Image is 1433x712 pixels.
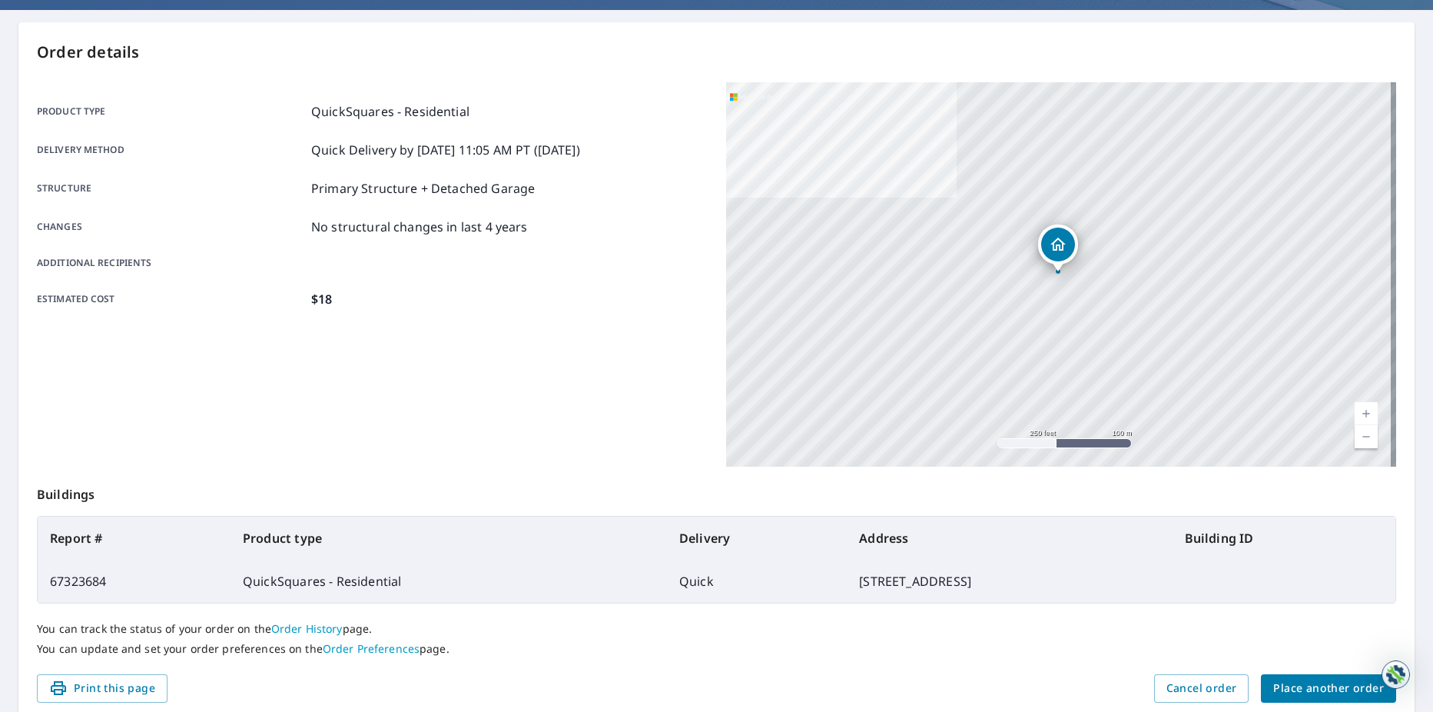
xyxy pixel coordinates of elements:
td: 67323684 [38,560,231,603]
th: Delivery [667,517,847,560]
div: Dropped pin, building 1, Residential property, 8315 Foxtail Loop Pensacola, FL 32526 [1038,225,1078,272]
td: [STREET_ADDRESS] [847,560,1172,603]
a: Order History [271,621,343,636]
td: QuickSquares - Residential [231,560,667,603]
p: Structure [37,179,305,198]
th: Report # [38,517,231,560]
span: Cancel order [1166,679,1237,698]
th: Product type [231,517,667,560]
p: Estimated cost [37,290,305,308]
p: No structural changes in last 4 years [311,218,528,236]
p: You can update and set your order preferences on the page. [37,642,1396,656]
span: Place another order [1273,679,1384,698]
button: Cancel order [1154,674,1249,703]
p: Primary Structure + Detached Garage [311,179,535,198]
th: Address [847,517,1172,560]
span: Print this page [49,679,155,698]
button: Place another order [1261,674,1396,703]
p: Additional recipients [37,256,305,270]
p: Buildings [37,467,1396,516]
p: Quick Delivery by [DATE] 11:05 AM PT ([DATE]) [311,141,580,159]
p: Order details [37,41,1396,64]
a: Order Preferences [323,641,420,656]
p: $18 [311,290,332,308]
a: Current Level 17, Zoom Out [1355,425,1378,448]
p: Product type [37,102,305,121]
th: Building ID [1173,517,1395,560]
p: You can track the status of your order on the page. [37,622,1396,636]
button: Print this page [37,674,168,703]
p: Changes [37,218,305,236]
p: QuickSquares - Residential [311,102,469,121]
p: Delivery method [37,141,305,159]
a: Current Level 17, Zoom In [1355,402,1378,425]
td: Quick [667,560,847,603]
